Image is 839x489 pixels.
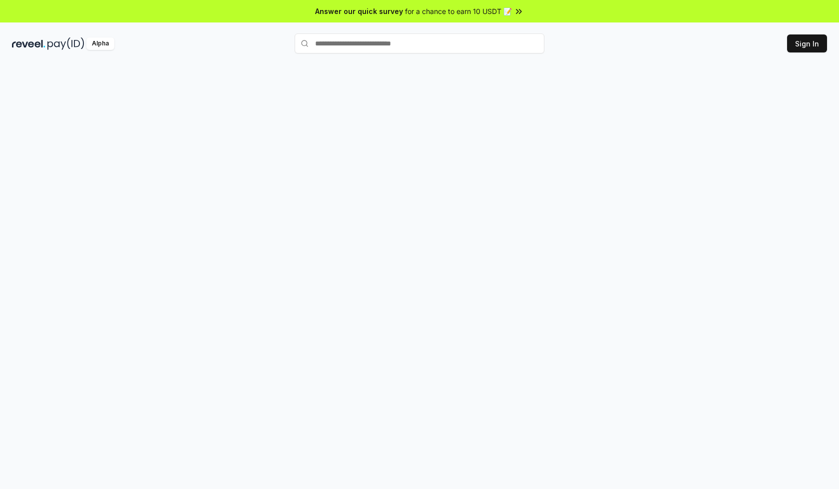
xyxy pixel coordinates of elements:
[315,6,403,16] span: Answer our quick survey
[787,34,827,52] button: Sign In
[405,6,512,16] span: for a chance to earn 10 USDT 📝
[47,37,84,50] img: pay_id
[86,37,114,50] div: Alpha
[12,37,45,50] img: reveel_dark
